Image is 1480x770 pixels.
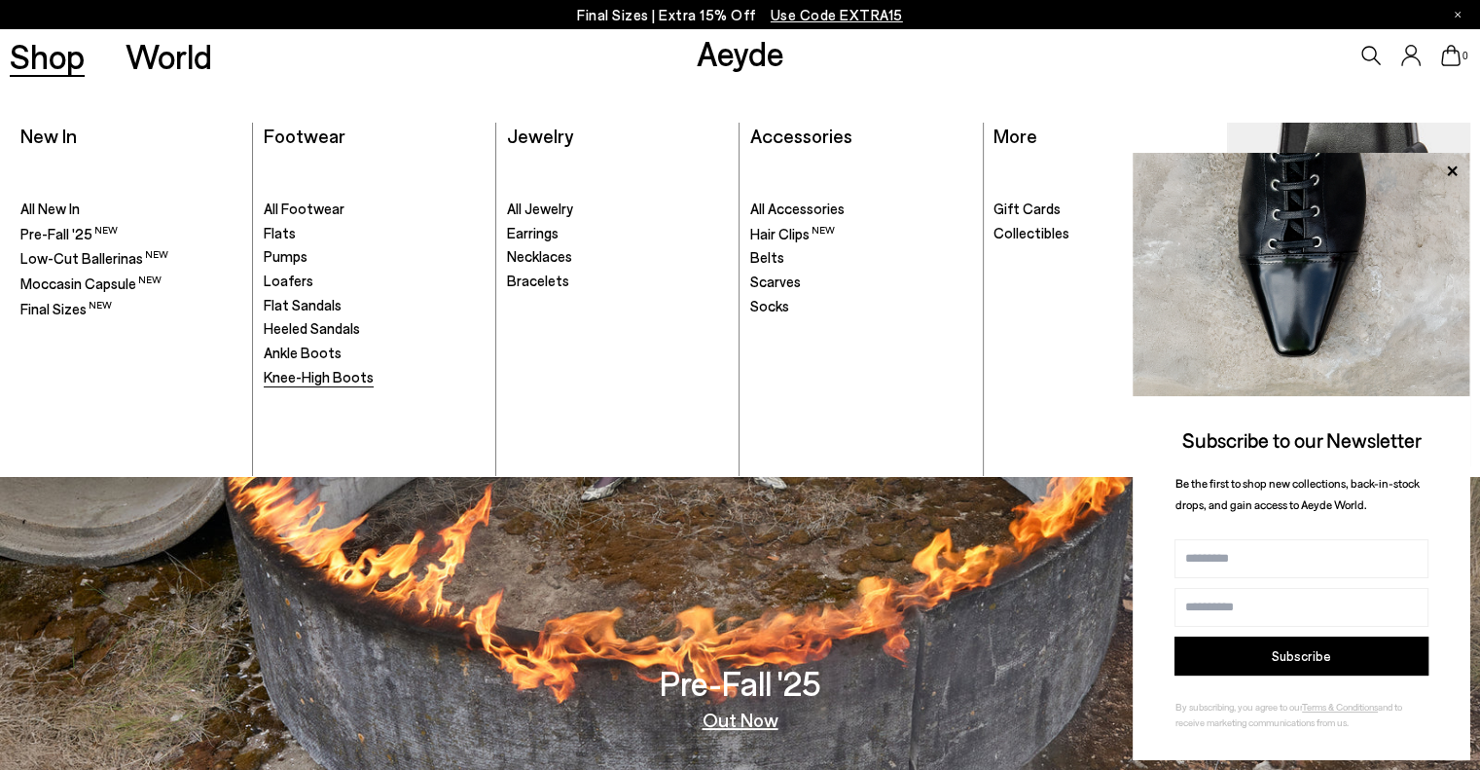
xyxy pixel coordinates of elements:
span: All New In [20,200,80,217]
a: Footwear [264,124,345,147]
span: Belts [750,248,784,266]
span: Scarves [750,273,801,290]
a: Final Sizes [20,299,242,319]
a: Hair Clips [750,224,972,244]
a: Jewelry [507,124,573,147]
span: Pre-Fall '25 [20,225,118,242]
a: New In [20,124,77,147]
a: Gift Cards [993,200,1216,219]
a: Socks [750,297,972,316]
span: Knee-High Boots [264,368,374,385]
a: Terms & Conditions [1302,701,1378,713]
a: Out Now [703,710,778,729]
span: All Accessories [750,200,845,217]
button: Subscribe [1174,637,1428,676]
span: 0 [1461,51,1470,61]
a: World [126,39,212,73]
span: Subscribe to our Newsletter [1182,427,1422,452]
p: Final Sizes | Extra 15% Off [577,3,903,27]
span: Low-Cut Ballerinas [20,249,168,267]
span: Be the first to shop new collections, back-in-stock drops, and gain access to Aeyde World. [1175,476,1420,512]
span: Flats [264,224,296,241]
span: All Footwear [264,200,344,217]
a: Scarves [750,273,972,292]
a: Earrings [507,224,729,243]
span: Earrings [507,224,559,241]
span: By subscribing, you agree to our [1175,701,1302,713]
span: Ankle Boots [264,344,342,361]
a: All Footwear [264,200,486,219]
span: All Jewelry [507,200,573,217]
span: Final Sizes [20,300,112,317]
a: Bracelets [507,272,729,291]
a: All Accessories [750,200,972,219]
a: Flats [264,224,486,243]
span: Navigate to /collections/ss25-final-sizes [771,6,903,23]
a: 0 [1441,45,1461,66]
a: Accessories [750,124,852,147]
a: Pumps [264,247,486,267]
a: All New In [20,200,242,219]
span: Gift Cards [993,200,1061,217]
a: Moccasin Capsule [1228,123,1470,465]
a: Pre-Fall '25 [20,224,242,244]
span: Socks [750,297,789,314]
span: Moccasin Capsule [20,275,162,292]
a: Aeyde [697,32,784,73]
span: Hair Clips [750,225,835,242]
a: Heeled Sandals [264,319,486,339]
span: Pumps [264,247,307,265]
span: Collectibles [993,224,1069,241]
a: All Jewelry [507,200,729,219]
span: Necklaces [507,247,572,265]
a: Knee-High Boots [264,368,486,387]
a: Loafers [264,272,486,291]
a: Flat Sandals [264,296,486,315]
a: More [993,124,1037,147]
a: Shop [10,39,85,73]
a: Collectibles [993,224,1216,243]
a: Ankle Boots [264,344,486,363]
a: Moccasin Capsule [20,274,242,294]
a: Belts [750,248,972,268]
img: ca3f721fb6ff708a270709c41d776025.jpg [1133,153,1470,396]
a: Low-Cut Ballerinas [20,248,242,269]
span: Heeled Sandals [264,319,360,337]
img: Mobile_e6eede4d-78b8-4bd1-ae2a-4197e375e133_900x.jpg [1228,123,1470,465]
span: Bracelets [507,272,569,289]
span: Flat Sandals [264,296,342,313]
a: Necklaces [507,247,729,267]
span: Loafers [264,272,313,289]
h3: Pre-Fall '25 [660,666,821,700]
